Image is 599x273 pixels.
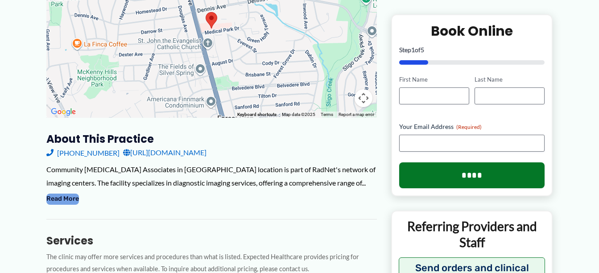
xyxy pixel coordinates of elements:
span: (Required) [456,124,482,130]
a: [URL][DOMAIN_NAME] [123,146,207,159]
a: Open this area in Google Maps (opens a new window) [49,106,78,118]
label: First Name [399,75,469,84]
a: Terms (opens in new tab) [321,112,333,117]
button: Map camera controls [355,89,372,107]
p: Step of [399,47,545,53]
h3: Services [46,234,377,248]
h2: Book Online [399,22,545,40]
span: 5 [421,46,424,54]
label: Your Email Address [399,122,545,131]
h3: About this practice [46,132,377,146]
span: 1 [411,46,415,54]
button: Keyboard shortcuts [237,112,277,118]
label: Last Name [475,75,545,84]
img: Google [49,106,78,118]
span: Map data ©2025 [282,112,315,117]
a: [PHONE_NUMBER] [46,146,120,159]
div: Community [MEDICAL_DATA] Associates in [GEOGRAPHIC_DATA] location is part of RadNet's network of ... [46,163,377,189]
p: Referring Providers and Staff [399,218,545,251]
a: Report a map error [339,112,374,117]
button: Read More [46,194,79,204]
